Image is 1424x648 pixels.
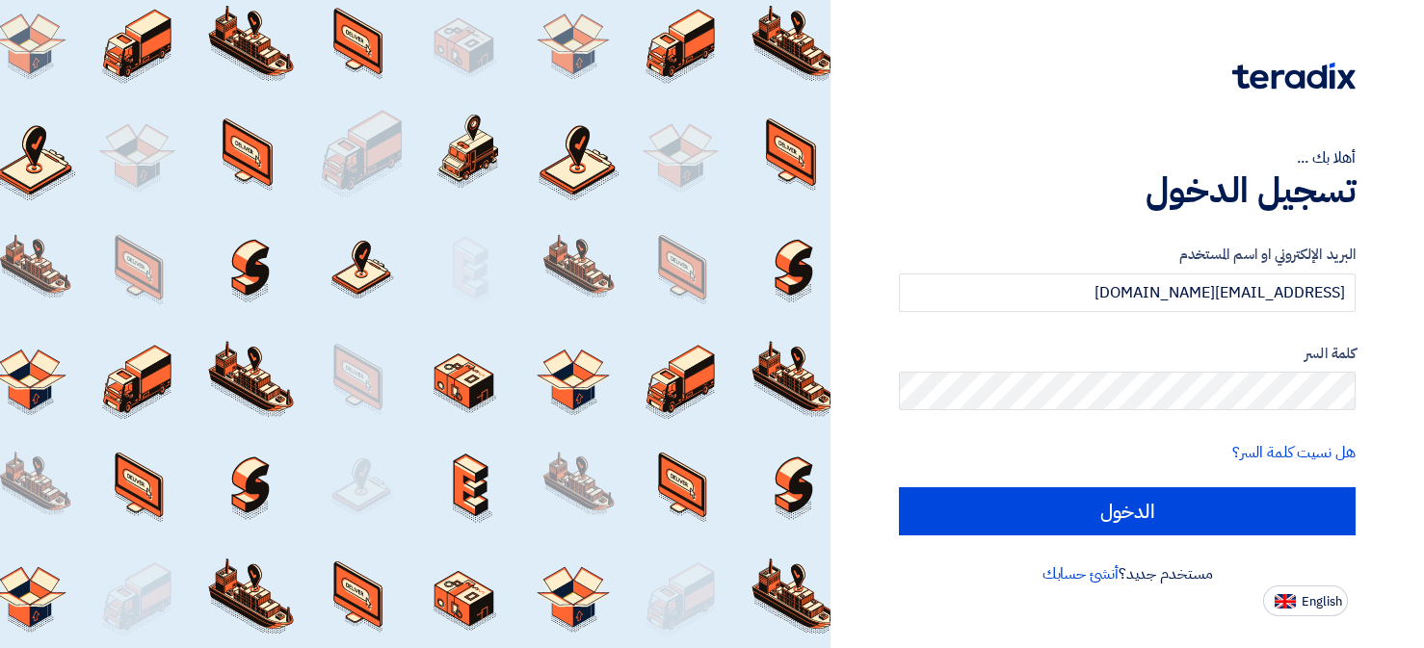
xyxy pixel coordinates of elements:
a: أنشئ حسابك [1042,562,1119,585]
input: الدخول [899,487,1356,535]
label: البريد الإلكتروني او اسم المستخدم [899,244,1356,266]
h1: تسجيل الدخول [899,169,1356,212]
img: Teradix logo [1232,63,1356,90]
div: أهلا بك ... [899,146,1356,169]
img: en-US.png [1275,594,1296,609]
button: English [1263,585,1348,616]
a: هل نسيت كلمة السر؟ [1232,441,1356,464]
label: كلمة السر [899,343,1356,365]
div: مستخدم جديد؟ [899,562,1356,585]
input: أدخل بريد العمل الإلكتروني او اسم المستخدم الخاص بك ... [899,273,1356,312]
span: English [1302,595,1342,609]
